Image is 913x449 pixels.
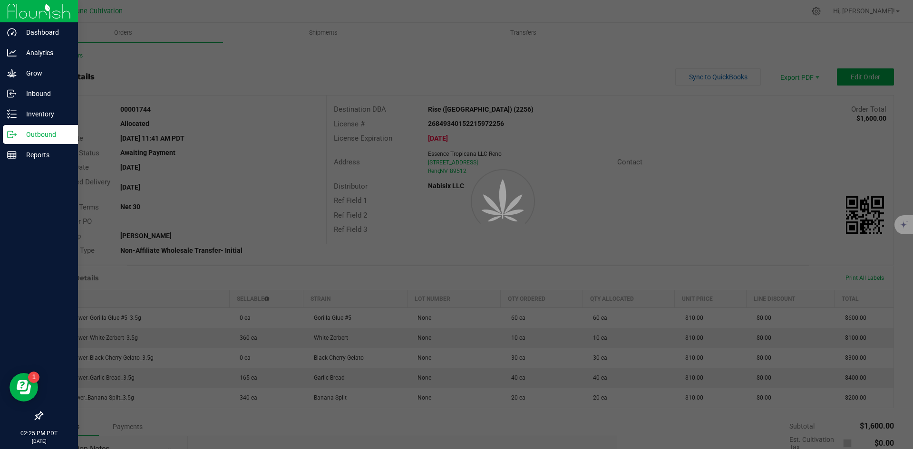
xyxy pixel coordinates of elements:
p: 02:25 PM PDT [4,429,74,438]
p: Dashboard [17,27,74,38]
iframe: Resource center unread badge [28,372,39,383]
inline-svg: Reports [7,150,17,160]
p: Analytics [17,47,74,58]
inline-svg: Inventory [7,109,17,119]
inline-svg: Dashboard [7,28,17,37]
p: Outbound [17,129,74,140]
p: Grow [17,67,74,79]
inline-svg: Inbound [7,89,17,98]
p: [DATE] [4,438,74,445]
p: Inbound [17,88,74,99]
inline-svg: Grow [7,68,17,78]
iframe: Resource center [10,373,38,401]
p: Inventory [17,108,74,120]
inline-svg: Outbound [7,130,17,139]
inline-svg: Analytics [7,48,17,57]
p: Reports [17,149,74,161]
